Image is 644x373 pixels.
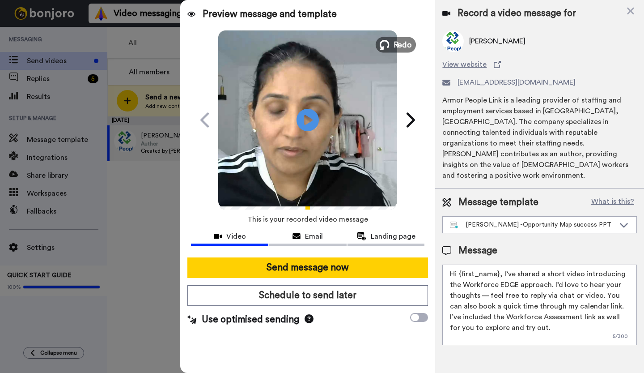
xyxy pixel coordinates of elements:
[589,196,637,209] button: What is this?
[371,231,415,242] span: Landing page
[458,196,538,209] span: Message template
[450,222,458,229] img: nextgen-template.svg
[305,231,323,242] span: Email
[247,210,368,229] span: This is your recorded video message
[226,231,246,242] span: Video
[442,265,637,345] textarea: Hi {first_name}, I’ve shared a short video introducing the Workforce EDGE approach. I’d love to h...
[458,244,497,257] span: Message
[202,313,299,326] span: Use optimised sending
[442,59,487,70] span: View website
[187,257,428,278] button: Send message now
[187,285,428,306] button: Schedule to send later
[458,77,576,88] span: [EMAIL_ADDRESS][DOMAIN_NAME]
[450,220,615,229] div: [PERSON_NAME] -Opportunity Map success PPT
[442,95,637,181] div: Armor People Link is a leading provider of staffing and employment services based in [GEOGRAPHIC_...
[442,59,637,70] a: View website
